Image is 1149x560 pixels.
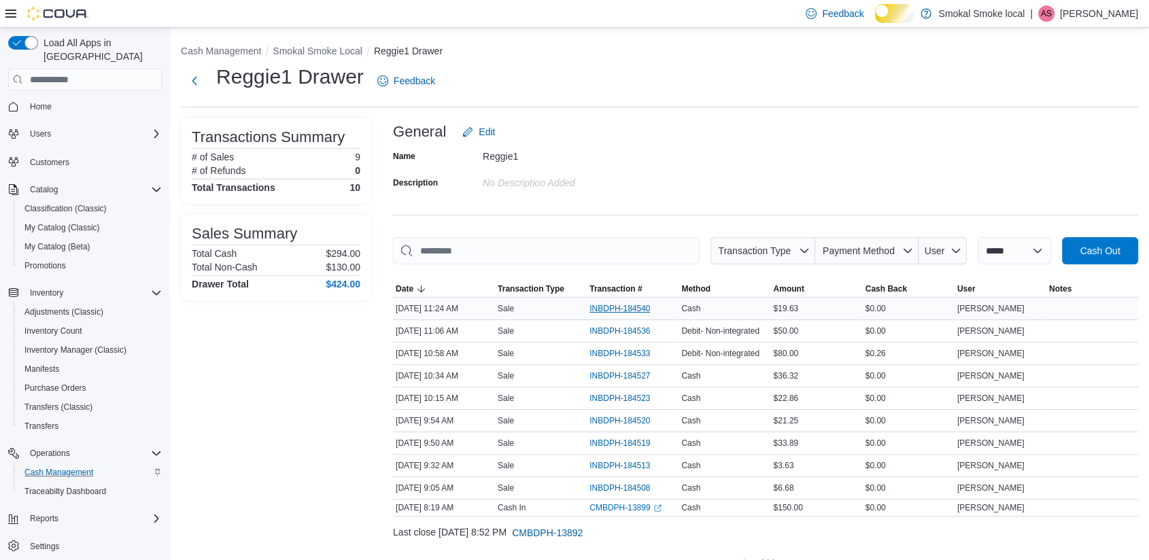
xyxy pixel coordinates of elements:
[24,203,107,214] span: Classification (Classic)
[14,482,167,501] button: Traceabilty Dashboard
[681,326,759,336] span: Debit- Non-integrated
[24,364,59,374] span: Manifests
[1080,244,1120,258] span: Cash Out
[479,125,495,139] span: Edit
[498,303,514,314] p: Sale
[681,415,700,426] span: Cash
[653,504,662,512] svg: External link
[393,519,1138,546] div: Last close [DATE] 8:52 PM
[498,348,514,359] p: Sale
[1046,281,1138,297] button: Notes
[507,519,588,546] button: CMBDPH-13892
[192,182,275,193] h4: Total Transactions
[355,165,360,176] p: 0
[1060,5,1138,22] p: [PERSON_NAME]
[863,281,955,297] button: Cash Back
[30,287,63,298] span: Inventory
[773,326,798,336] span: $50.00
[216,63,364,90] h1: Reggie1 Drawer
[393,281,495,297] button: Date
[24,445,75,461] button: Operations
[589,502,661,513] a: CMBDPH-13899External link
[24,510,64,527] button: Reports
[681,438,700,449] span: Cash
[24,486,106,497] span: Traceabilty Dashboard
[393,435,495,451] div: [DATE] 9:50 AM
[24,467,93,478] span: Cash Management
[863,457,955,474] div: $0.00
[14,237,167,256] button: My Catalog (Beta)
[24,99,57,115] a: Home
[181,67,208,94] button: Next
[957,283,976,294] span: User
[393,151,415,162] label: Name
[30,101,52,112] span: Home
[1038,5,1054,22] div: Adam Sanchez
[192,262,258,273] h6: Total Non-Cash
[1030,5,1033,22] p: |
[393,323,495,339] div: [DATE] 11:06 AM
[24,445,162,461] span: Operations
[773,283,804,294] span: Amount
[19,200,112,217] a: Classification (Classic)
[19,380,162,396] span: Purchase Orders
[192,165,245,176] h6: # of Refunds
[589,413,664,429] button: INBDPH-184520
[773,370,798,381] span: $36.32
[30,128,51,139] span: Users
[498,460,514,471] p: Sale
[863,500,955,516] div: $0.00
[498,326,514,336] p: Sale
[14,218,167,237] button: My Catalog (Classic)
[24,383,86,393] span: Purchase Orders
[773,415,798,426] span: $21.25
[863,323,955,339] div: $0.00
[863,368,955,384] div: $0.00
[483,172,665,188] div: No Description added
[38,36,162,63] span: Load All Apps in [GEOGRAPHIC_DATA]
[483,145,665,162] div: Reggie1
[24,285,69,301] button: Inventory
[19,342,132,358] a: Inventory Manager (Classic)
[19,220,105,236] a: My Catalog (Classic)
[393,124,446,140] h3: General
[1041,5,1052,22] span: AS
[396,283,413,294] span: Date
[393,345,495,362] div: [DATE] 10:58 AM
[14,302,167,321] button: Adjustments (Classic)
[24,510,162,527] span: Reports
[393,300,495,317] div: [DATE] 11:24 AM
[181,46,261,56] button: Cash Management
[498,483,514,493] p: Sale
[957,326,1025,336] span: [PERSON_NAME]
[24,260,66,271] span: Promotions
[957,370,1025,381] span: [PERSON_NAME]
[589,460,650,471] span: INBDPH-184513
[24,345,126,355] span: Inventory Manager (Classic)
[863,413,955,429] div: $0.00
[773,348,798,359] span: $80.00
[24,181,162,198] span: Catalog
[589,345,664,362] button: INBDPH-184533
[19,380,92,396] a: Purchase Orders
[925,245,945,256] span: User
[393,368,495,384] div: [DATE] 10:34 AM
[1049,283,1071,294] span: Notes
[24,538,162,555] span: Settings
[589,370,650,381] span: INBDPH-184527
[681,370,700,381] span: Cash
[863,480,955,496] div: $0.00
[822,7,863,20] span: Feedback
[957,393,1025,404] span: [PERSON_NAME]
[24,98,162,115] span: Home
[589,300,664,317] button: INBDPH-184540
[393,177,438,188] label: Description
[823,245,895,256] span: Payment Method
[192,248,237,259] h6: Total Cash
[957,502,1025,513] span: [PERSON_NAME]
[681,483,700,493] span: Cash
[919,237,967,264] button: User
[457,118,500,145] button: Edit
[19,399,162,415] span: Transfers (Classic)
